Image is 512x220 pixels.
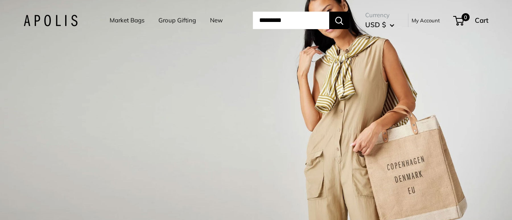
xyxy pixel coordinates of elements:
[412,16,440,25] a: My Account
[454,14,488,27] a: 0 Cart
[475,16,488,24] span: Cart
[24,15,78,26] img: Apolis
[365,20,386,29] span: USD $
[365,18,394,31] button: USD $
[365,10,394,21] span: Currency
[110,15,144,26] a: Market Bags
[158,15,196,26] a: Group Gifting
[210,15,223,26] a: New
[462,13,470,21] span: 0
[329,12,349,29] button: Search
[253,12,329,29] input: Search...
